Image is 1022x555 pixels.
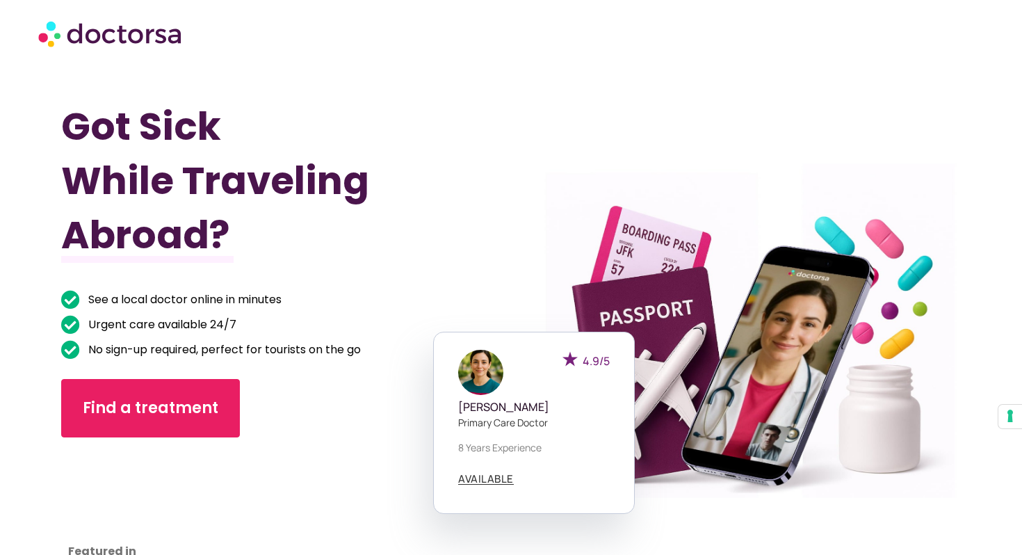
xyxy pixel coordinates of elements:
[85,290,282,309] span: See a local doctor online in minutes
[61,379,240,437] a: Find a treatment
[458,415,610,430] p: Primary care doctor
[583,353,610,369] span: 4.9/5
[85,340,361,360] span: No sign-up required, perfect for tourists on the go
[85,315,236,335] span: Urgent care available 24/7
[458,440,610,455] p: 8 years experience
[458,474,514,484] span: AVAILABLE
[83,397,218,419] span: Find a treatment
[458,401,610,414] h5: [PERSON_NAME]
[998,405,1022,428] button: Your consent preferences for tracking technologies
[458,474,514,485] a: AVAILABLE
[61,99,444,262] h1: Got Sick While Traveling Abroad?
